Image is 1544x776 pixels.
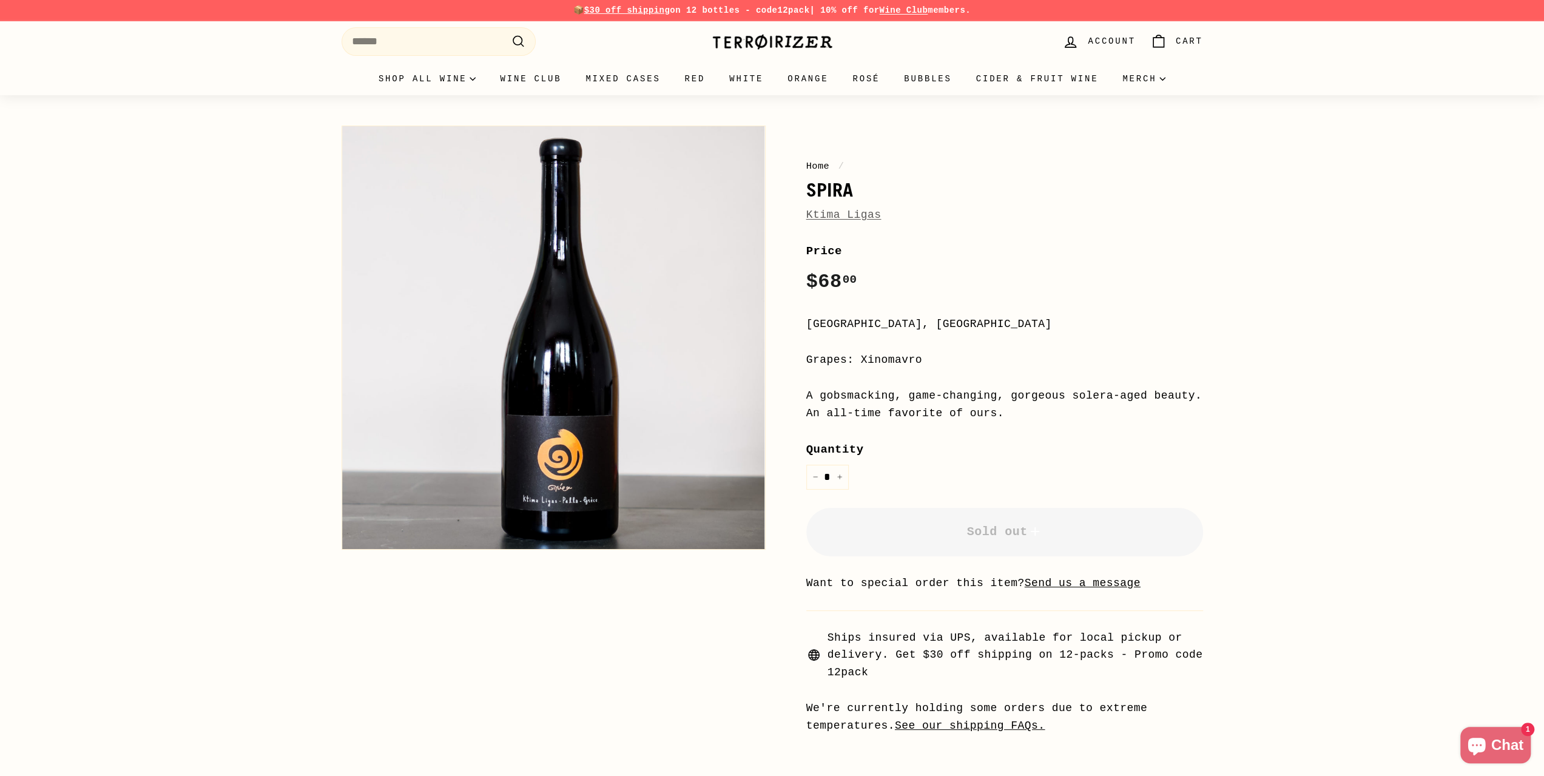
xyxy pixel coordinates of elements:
span: Cart [1176,35,1203,48]
a: Account [1055,24,1142,59]
div: [GEOGRAPHIC_DATA], [GEOGRAPHIC_DATA] [806,315,1203,333]
div: A gobsmacking, game-changing, gorgeous solera-aged beauty. An all-time favorite of ours. [806,387,1203,422]
span: Account [1088,35,1135,48]
a: Send us a message [1025,577,1141,589]
a: Bubbles [892,62,963,95]
a: Red [672,62,717,95]
summary: Shop all wine [366,62,488,95]
summary: Merch [1110,62,1178,95]
span: Sold out [966,525,1042,539]
strong: 12pack [777,5,809,15]
a: Ktima Ligas [806,209,882,221]
h1: Spira [806,180,1203,200]
div: Grapes: Xinomavro [806,351,1203,369]
a: White [717,62,775,95]
sup: 00 [842,273,857,286]
inbox-online-store-chat: Shopify online store chat [1457,727,1534,766]
a: See our shipping FAQs. [895,720,1045,732]
button: Sold out [806,508,1203,556]
label: Quantity [806,440,1203,459]
a: Wine Club [879,5,928,15]
a: Mixed Cases [573,62,672,95]
a: Wine Club [488,62,573,95]
p: 📦 on 12 bottles - code | 10% off for members. [342,4,1203,17]
button: Increase item quantity by one [831,465,849,490]
a: Cart [1143,24,1210,59]
nav: breadcrumbs [806,159,1203,174]
label: Price [806,242,1203,260]
button: Reduce item quantity by one [806,465,824,490]
span: $68 [806,271,857,293]
div: We're currently holding some orders due to extreme temperatures. [806,700,1203,735]
a: Orange [775,62,840,95]
a: Rosé [840,62,892,95]
input: quantity [806,465,849,490]
span: / [835,161,848,172]
span: Ships insured via UPS, available for local pickup or delivery. Get $30 off shipping on 12-packs -... [828,629,1203,681]
a: Cider & Fruit Wine [964,62,1111,95]
div: Primary [317,62,1227,95]
img: Spira [342,126,765,549]
span: $30 off shipping [584,5,670,15]
a: Home [806,161,830,172]
li: Want to special order this item? [806,575,1203,592]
